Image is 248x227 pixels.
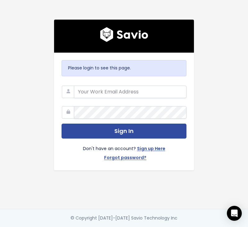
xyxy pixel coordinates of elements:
[74,86,186,98] input: Your Work Email Address
[62,139,186,163] div: Don't have an account?
[137,145,165,154] a: Sign up Here
[104,154,146,163] a: Forgot password?
[68,64,180,72] p: Please login to see this page.
[100,27,148,42] img: logo600x187.a314fd40982d.png
[62,124,186,139] button: Sign In
[71,214,177,222] div: © Copyright [DATE]-[DATE] Savio Technology Inc
[227,206,242,221] div: Open Intercom Messenger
